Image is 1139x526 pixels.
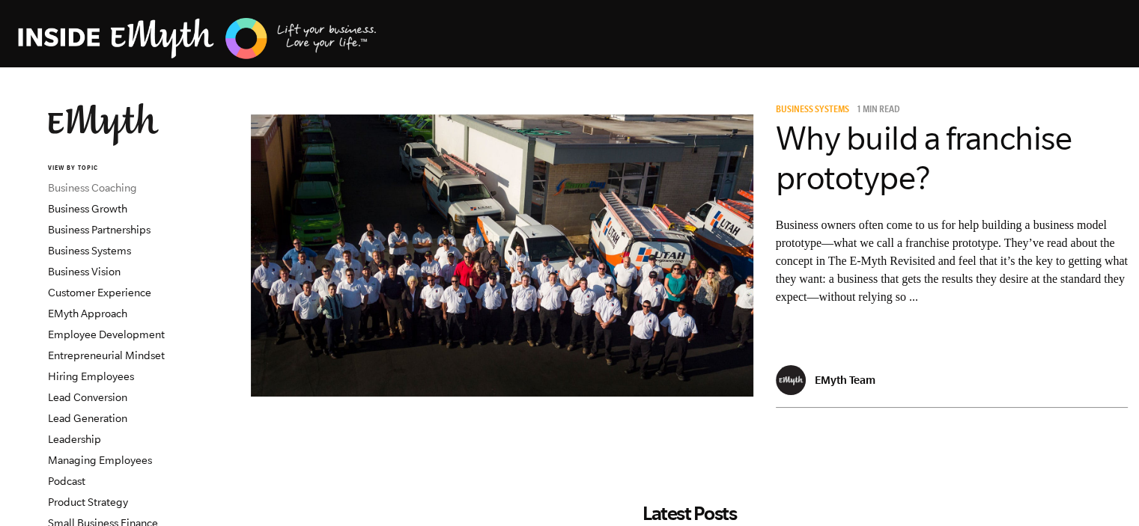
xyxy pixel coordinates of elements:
h6: VIEW BY TOPIC [48,164,228,174]
a: Business Coaching [48,182,137,194]
a: Business Systems [776,105,854,116]
a: Product Strategy [48,496,128,508]
a: Business Systems [48,245,131,257]
a: Lead Generation [48,412,127,424]
p: EMyth Team [815,373,875,386]
h2: Latest Posts [251,502,1128,525]
a: Hiring Employees [48,370,134,382]
a: Customer Experience [48,287,151,299]
a: Lead Conversion [48,391,127,403]
a: Business Vision [48,266,121,278]
img: EMyth [48,103,159,146]
a: Leadership [48,433,101,445]
a: Business Growth [48,203,127,215]
img: business model prototype [251,114,753,397]
img: EMyth Team - EMyth [776,365,806,395]
a: Managing Employees [48,454,152,466]
iframe: Chat Widget [1064,454,1139,526]
p: 1 min read [857,105,900,116]
img: EMyth Business Coaching [18,16,377,61]
a: Why build a franchise prototype? [776,120,1072,196]
p: Business owners often come to us for help building a business model prototype—what we call a fran... [776,216,1128,306]
a: Entrepreneurial Mindset [48,349,165,361]
a: Podcast [48,475,85,487]
a: EMyth Approach [48,308,127,319]
a: Employee Development [48,328,165,340]
a: Business Partnerships [48,224,151,236]
span: Business Systems [776,105,849,116]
